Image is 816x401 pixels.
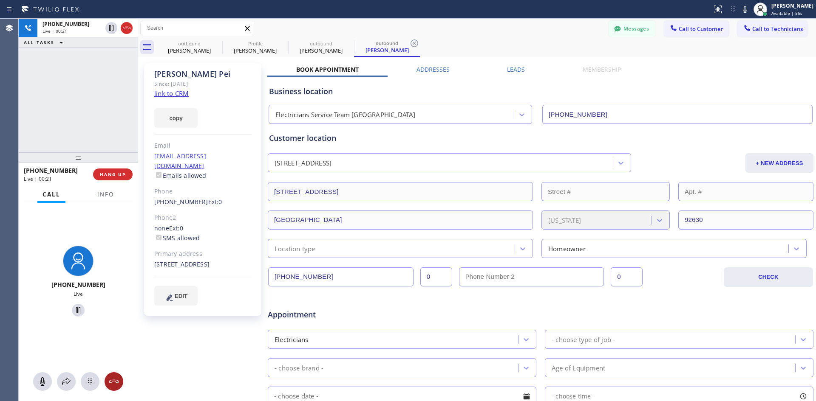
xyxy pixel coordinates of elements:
[289,40,353,47] div: outbound
[355,40,419,46] div: outbound
[507,65,525,73] label: Leads
[611,267,643,286] input: Ext. 2
[42,20,89,28] span: [PHONE_NUMBER]
[771,2,813,9] div: [PERSON_NAME]
[154,198,208,206] a: [PHONE_NUMBER]
[268,309,448,320] span: Appointment
[355,38,419,56] div: Eric Pei
[81,372,99,391] button: Open dialpad
[548,244,586,253] div: Homeowner
[141,21,255,35] input: Search
[296,65,359,73] label: Book Appointment
[156,172,161,178] input: Emails allowed
[275,110,416,120] div: Electricians Service Team [GEOGRAPHIC_DATA]
[268,182,533,201] input: Address
[42,191,60,198] span: Call
[169,224,183,232] span: Ext: 0
[100,171,126,177] span: HANG UP
[289,47,353,54] div: [PERSON_NAME]
[154,79,252,89] div: Since: [DATE]
[583,65,621,73] label: Membership
[745,153,813,173] button: + NEW ADDRESS
[154,141,252,151] div: Email
[275,363,323,373] div: - choose brand -
[355,46,419,54] div: [PERSON_NAME]
[739,3,751,15] button: Mute
[93,168,133,180] button: HANG UP
[154,234,200,242] label: SMS allowed
[157,47,221,54] div: [PERSON_NAME]
[737,21,807,37] button: Call to Technicians
[679,25,723,33] span: Call to Customer
[154,286,198,306] button: EDIT
[771,10,802,16] span: Available | 55s
[154,213,252,223] div: Phone2
[275,158,331,168] div: [STREET_ADDRESS]
[154,108,198,128] button: copy
[51,280,105,289] span: [PHONE_NUMBER]
[57,372,76,391] button: Open directory
[74,290,83,297] span: Live
[678,210,813,230] input: ZIP
[208,198,222,206] span: Ext: 0
[459,267,604,286] input: Phone Number 2
[154,171,207,179] label: Emails allowed
[154,69,252,79] div: [PERSON_NAME] Pei
[92,186,119,203] button: Info
[156,235,161,240] input: SMS allowed
[269,86,812,97] div: Business location
[157,38,221,57] div: Carmen Daetz
[223,47,287,54] div: [PERSON_NAME]
[19,37,71,48] button: ALL TASKS
[154,224,252,243] div: none
[678,182,813,201] input: Apt. #
[105,22,117,34] button: Hold Customer
[752,25,803,33] span: Call to Technicians
[154,249,252,259] div: Primary address
[552,392,595,400] span: - choose time -
[24,175,52,182] span: Live | 00:21
[72,304,85,317] button: Hold Customer
[154,89,189,98] a: link to CRM
[420,267,452,286] input: Ext.
[157,40,221,47] div: outbound
[664,21,729,37] button: Call to Customer
[24,39,54,45] span: ALL TASKS
[552,334,615,344] div: - choose type of job -
[33,372,52,391] button: Mute
[223,38,287,57] div: Carmen Daetz
[42,28,67,34] span: Live | 00:21
[24,166,78,174] span: [PHONE_NUMBER]
[154,260,252,269] div: [STREET_ADDRESS]
[121,22,133,34] button: Hang up
[223,40,287,47] div: Profile
[275,244,315,253] div: Location type
[154,152,206,170] a: [EMAIL_ADDRESS][DOMAIN_NAME]
[609,21,655,37] button: Messages
[275,334,308,344] div: Electricians
[268,267,414,286] input: Phone Number
[724,267,813,287] button: CHECK
[268,210,533,230] input: City
[97,191,114,198] span: Info
[542,105,813,124] input: Phone Number
[289,38,353,57] div: Eric Pei
[416,65,450,73] label: Addresses
[552,363,605,373] div: Age of Equipment
[105,372,123,391] button: Hang up
[154,187,252,196] div: Phone
[37,186,65,203] button: Call
[541,182,670,201] input: Street #
[175,293,187,299] span: EDIT
[269,132,812,144] div: Customer location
